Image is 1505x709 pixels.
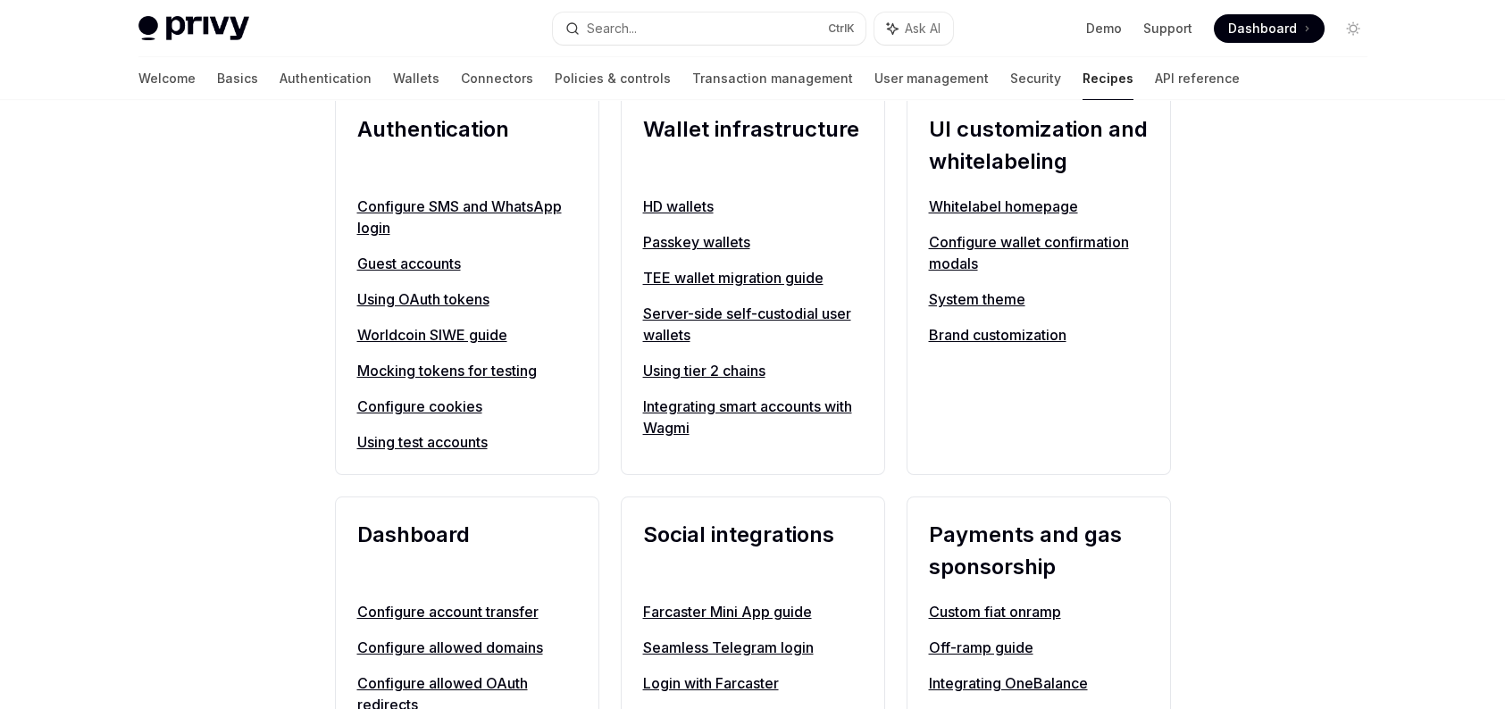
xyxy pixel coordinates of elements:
[929,672,1149,694] a: Integrating OneBalance
[1010,57,1061,100] a: Security
[929,601,1149,622] a: Custom fiat onramp
[874,13,953,45] button: Ask AI
[1155,57,1240,100] a: API reference
[643,396,863,438] a: Integrating smart accounts with Wagmi
[461,57,533,100] a: Connectors
[357,113,577,178] h2: Authentication
[643,672,863,694] a: Login with Farcaster
[643,113,863,178] h2: Wallet infrastructure
[929,231,1149,274] a: Configure wallet confirmation modals
[643,267,863,288] a: TEE wallet migration guide
[357,637,577,658] a: Configure allowed domains
[643,231,863,253] a: Passkey wallets
[357,519,577,583] h2: Dashboard
[643,196,863,217] a: HD wallets
[929,196,1149,217] a: Whitelabel homepage
[874,57,989,100] a: User management
[357,431,577,453] a: Using test accounts
[643,303,863,346] a: Server-side self-custodial user wallets
[553,13,865,45] button: Search...CtrlK
[929,113,1149,178] h2: UI customization and whitelabeling
[1214,14,1325,43] a: Dashboard
[357,196,577,238] a: Configure SMS and WhatsApp login
[587,18,637,39] div: Search...
[929,519,1149,583] h2: Payments and gas sponsorship
[357,360,577,381] a: Mocking tokens for testing
[555,57,671,100] a: Policies & controls
[1228,20,1297,38] span: Dashboard
[929,288,1149,310] a: System theme
[692,57,853,100] a: Transaction management
[138,16,249,41] img: light logo
[357,288,577,310] a: Using OAuth tokens
[929,324,1149,346] a: Brand customization
[1086,20,1122,38] a: Demo
[929,637,1149,658] a: Off-ramp guide
[643,637,863,658] a: Seamless Telegram login
[393,57,439,100] a: Wallets
[1143,20,1192,38] a: Support
[280,57,372,100] a: Authentication
[138,57,196,100] a: Welcome
[1339,14,1367,43] button: Toggle dark mode
[643,360,863,381] a: Using tier 2 chains
[357,324,577,346] a: Worldcoin SIWE guide
[905,20,941,38] span: Ask AI
[643,519,863,583] h2: Social integrations
[828,21,855,36] span: Ctrl K
[643,601,863,622] a: Farcaster Mini App guide
[217,57,258,100] a: Basics
[357,396,577,417] a: Configure cookies
[1083,57,1133,100] a: Recipes
[357,253,577,274] a: Guest accounts
[357,601,577,622] a: Configure account transfer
